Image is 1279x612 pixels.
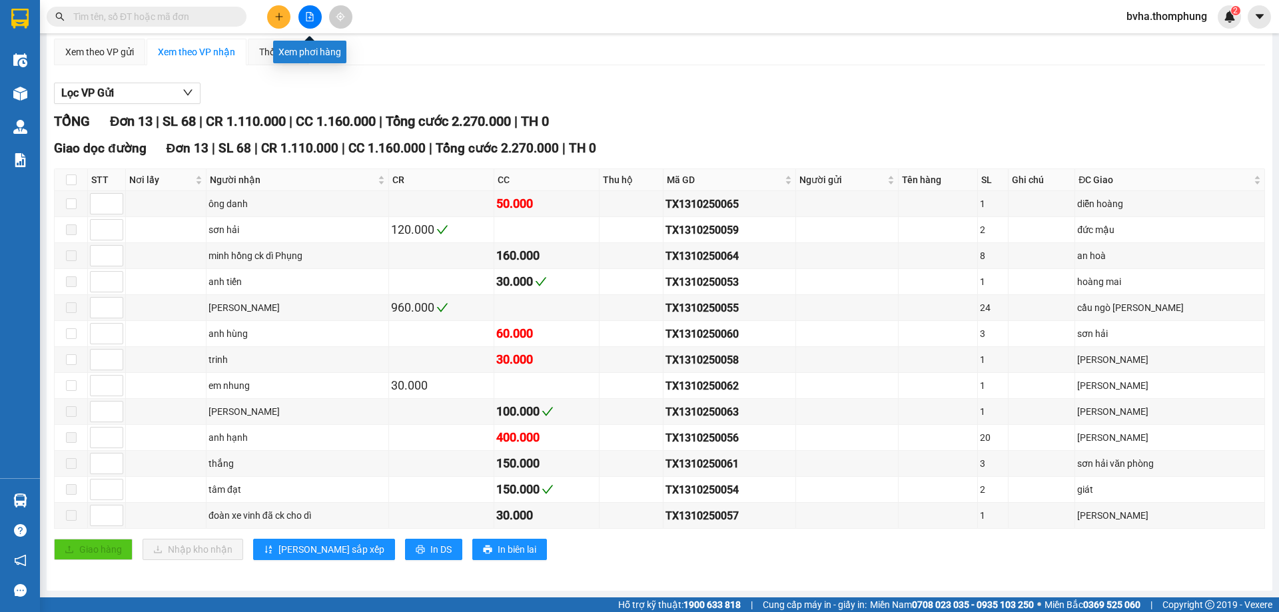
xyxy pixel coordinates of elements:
span: | [212,141,215,156]
div: 1 [980,404,1006,419]
img: warehouse-icon [13,87,27,101]
td: TX1310250064 [663,243,796,269]
span: Miền Nam [870,597,1034,612]
button: printerIn DS [405,539,462,560]
td: TX1310250061 [663,451,796,477]
div: đức mậu [1077,222,1262,237]
span: check [436,224,448,236]
img: solution-icon [13,153,27,167]
span: Tổng cước 2.270.000 [386,113,511,129]
div: sơn hải [209,222,386,237]
span: SL 68 [163,113,196,129]
span: check [542,483,554,495]
td: TX1310250058 [663,347,796,373]
div: 1 [980,274,1006,289]
strong: 0708 023 035 - 0935 103 250 [912,599,1034,610]
span: In biên lai [498,542,536,557]
span: | [156,113,159,129]
div: 24 [980,300,1006,315]
td: TX1310250063 [663,399,796,425]
span: | [562,141,566,156]
span: ĐC Giao [1078,172,1251,187]
span: | [199,113,203,129]
div: anh hùng [209,326,386,341]
button: uploadGiao hàng [54,539,133,560]
span: Người gửi [799,172,884,187]
div: em nhung [209,378,386,393]
button: file-add [298,5,322,29]
span: message [14,584,27,597]
div: cầu ngò [PERSON_NAME] [1077,300,1262,315]
button: aim [329,5,352,29]
span: question-circle [14,524,27,537]
div: [PERSON_NAME] [1077,404,1262,419]
span: Hỗ trợ kỹ thuật: [618,597,741,612]
td: TX1310250053 [663,269,796,295]
div: giát [1077,482,1262,497]
span: | [289,113,292,129]
div: [PERSON_NAME] [1077,352,1262,367]
th: CR [389,169,494,191]
span: Miền Bắc [1045,597,1140,612]
span: TH 0 [521,113,549,129]
span: plus [274,12,284,21]
span: printer [483,545,492,555]
div: TX1310250055 [665,300,793,316]
div: TX1310250054 [665,481,793,498]
span: CR 1.110.000 [206,113,286,129]
div: 2 [980,222,1006,237]
strong: 0369 525 060 [1083,599,1140,610]
span: Người nhận [210,172,375,187]
div: [PERSON_NAME] [1077,378,1262,393]
span: notification [14,554,27,567]
div: 30.000 [496,506,597,525]
span: Cung cấp máy in - giấy in: [763,597,867,612]
div: TX1310250057 [665,507,793,524]
span: Giao dọc đường [54,141,147,156]
div: [PERSON_NAME] [1077,430,1262,445]
div: TX1310250059 [665,222,793,238]
div: trinh [209,352,386,367]
span: | [1150,597,1152,612]
span: aim [336,12,345,21]
th: Tên hàng [899,169,978,191]
div: 50.000 [496,194,597,213]
span: | [429,141,432,156]
span: [PERSON_NAME] sắp xếp [278,542,384,557]
div: 2 [980,482,1006,497]
span: | [379,113,382,129]
img: warehouse-icon [13,120,27,134]
div: diễn hoàng [1077,196,1262,211]
td: TX1310250059 [663,217,796,243]
div: 400.000 [496,428,597,447]
div: 3 [980,326,1006,341]
div: tâm đạt [209,482,386,497]
span: Mã GD [667,172,782,187]
span: Đơn 13 [167,141,209,156]
td: TX1310250060 [663,321,796,347]
sup: 2 [1231,6,1240,15]
div: Thống kê [259,45,297,59]
div: 120.000 [391,220,492,239]
div: 1 [980,196,1006,211]
button: caret-down [1248,5,1271,29]
div: [PERSON_NAME] [209,404,386,419]
span: Nơi lấy [129,172,193,187]
span: CC 1.160.000 [348,141,426,156]
div: hoàng mai [1077,274,1262,289]
span: In DS [430,542,452,557]
div: TX1310250062 [665,378,793,394]
td: TX1310250055 [663,295,796,321]
span: file-add [305,12,314,21]
span: | [751,597,753,612]
div: Xem theo VP nhận [158,45,235,59]
span: check [436,302,448,314]
td: TX1310250056 [663,425,796,451]
th: Ghi chú [1009,169,1076,191]
span: check [535,276,547,288]
th: CC [494,169,600,191]
div: 1 [980,352,1006,367]
div: TX1310250065 [665,196,793,212]
div: ông danh [209,196,386,211]
button: plus [267,5,290,29]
